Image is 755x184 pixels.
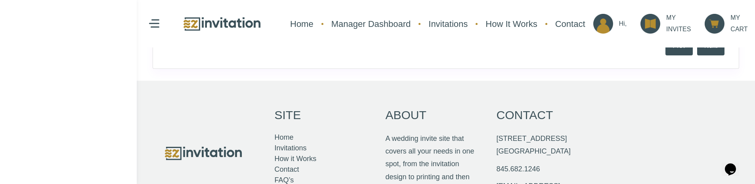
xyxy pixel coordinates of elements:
a: Contact [275,164,299,175]
a: Manager Dashboard [327,13,415,34]
p: MY INVITES [666,12,691,35]
img: ico_account.png [593,14,613,34]
a: How It Works [482,13,541,34]
img: ico_cart.png [705,14,724,34]
a: How it Works [275,154,317,164]
iframe: chat widget [722,152,747,176]
a: Invitations [424,13,472,34]
p: Hi, [619,18,627,30]
p: Site [275,104,301,126]
a: 845.682.1246 [497,164,540,175]
p: Contact [497,104,553,126]
a: Home [286,13,317,34]
p: About [386,104,426,126]
a: Home [275,132,294,143]
img: ico_my_invites.png [640,14,660,34]
img: logo.png [164,145,243,162]
p: MY CART [730,12,747,35]
p: [STREET_ADDRESS] [GEOGRAPHIC_DATA] [497,132,571,158]
img: logo.png [182,15,262,32]
a: Contact [551,13,589,34]
a: Invitations [275,143,307,154]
